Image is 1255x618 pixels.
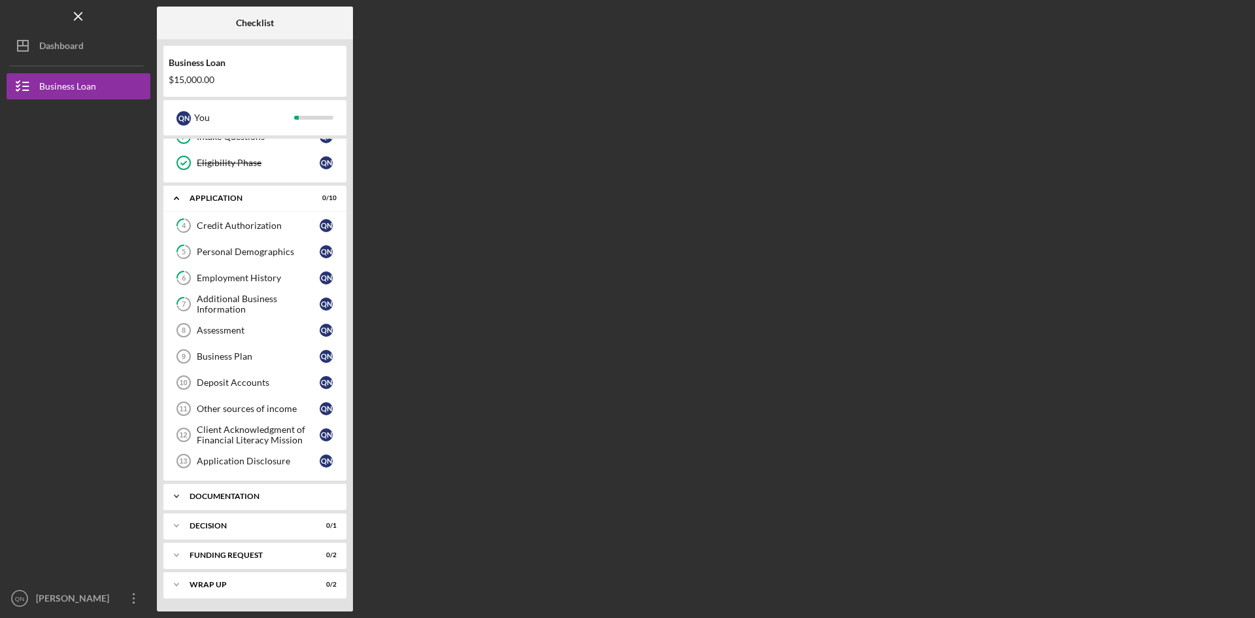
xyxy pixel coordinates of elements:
div: Credit Authorization [197,220,320,231]
button: Dashboard [7,33,150,59]
a: 12Client Acknowledgment of Financial Literacy MissionQN [170,422,340,448]
a: 8AssessmentQN [170,317,340,343]
div: Additional Business Information [197,294,320,315]
a: 4Credit AuthorizationQN [170,213,340,239]
button: Business Loan [7,73,150,99]
div: Other sources of income [197,403,320,414]
div: Dashboard [39,33,84,62]
a: 10Deposit AccountsQN [170,369,340,396]
div: Assessment [197,325,320,335]
tspan: 7 [182,300,186,309]
tspan: 6 [182,274,186,283]
div: Personal Demographics [197,247,320,257]
div: Q N [176,111,191,126]
div: Q N [320,376,333,389]
div: Funding Request [190,551,304,559]
div: Decision [190,522,304,530]
div: Q N [320,219,333,232]
a: 5Personal DemographicsQN [170,239,340,265]
div: Q N [320,428,333,441]
div: 0 / 1 [313,522,337,530]
div: 0 / 2 [313,581,337,589]
tspan: 10 [179,379,187,386]
div: Client Acknowledgment of Financial Literacy Mission [197,424,320,445]
tspan: 13 [179,457,187,465]
div: Q N [320,245,333,258]
div: Eligibility Phase [197,158,320,168]
tspan: 11 [179,405,187,413]
div: Q N [320,402,333,415]
div: Business Loan [169,58,341,68]
div: Q N [320,271,333,284]
div: Application Disclosure [197,456,320,466]
a: 9Business PlanQN [170,343,340,369]
text: QN [15,595,24,602]
div: Q N [320,455,333,468]
div: Q N [320,156,333,169]
div: Application [190,194,304,202]
button: QN[PERSON_NAME] [7,585,150,611]
div: $15,000.00 [169,75,341,85]
div: Business Loan [39,73,96,103]
a: Eligibility PhaseQN [170,150,340,176]
div: 0 / 2 [313,551,337,559]
a: 7Additional Business InformationQN [170,291,340,317]
div: Deposit Accounts [197,377,320,388]
div: Q N [320,350,333,363]
a: 11Other sources of incomeQN [170,396,340,422]
tspan: 8 [182,326,186,334]
b: Checklist [236,18,274,28]
div: Business Plan [197,351,320,362]
tspan: 5 [182,248,186,256]
div: Wrap up [190,581,304,589]
tspan: 12 [179,431,187,439]
div: You [194,107,294,129]
a: 13Application DisclosureQN [170,448,340,474]
div: [PERSON_NAME] [33,585,118,615]
div: Q N [320,298,333,311]
tspan: 9 [182,352,186,360]
div: 0 / 10 [313,194,337,202]
div: Q N [320,324,333,337]
a: 6Employment HistoryQN [170,265,340,291]
div: Employment History [197,273,320,283]
div: Documentation [190,492,330,500]
tspan: 4 [182,222,186,230]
